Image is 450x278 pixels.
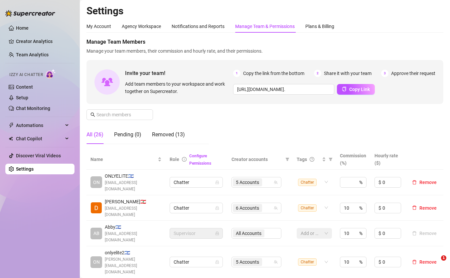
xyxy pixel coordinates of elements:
a: Discover Viral Videos [16,153,61,158]
span: 5 Accounts [233,258,262,266]
h2: Settings [86,5,443,17]
span: copy [342,87,347,91]
span: lock [215,180,219,184]
span: Abby 🇮🇱 [105,223,162,231]
img: AI Chatter [46,69,56,79]
span: 2 [314,70,321,77]
span: filter [329,157,333,161]
span: 1 [233,70,240,77]
span: lock [215,260,219,264]
span: Manage your team members, their commission and hourly rate, and their permissions. [86,47,443,55]
span: 5 Accounts [236,258,259,266]
span: filter [284,154,291,164]
span: 1 [441,255,446,261]
span: Creator accounts [231,156,283,163]
a: Team Analytics [16,52,49,57]
div: Manage Team & Permissions [235,23,295,30]
a: Configure Permissions [189,154,211,166]
span: team [274,206,278,210]
span: Tags [297,156,307,163]
button: Remove [409,258,439,266]
span: question-circle [310,157,314,162]
span: Remove [419,180,437,185]
span: Supervisor [174,228,219,238]
span: 6 Accounts [236,204,259,212]
button: Remove [409,204,439,212]
a: Creator Analytics [16,36,69,47]
span: Copy Link [349,87,370,92]
span: 6 Accounts [233,204,262,212]
div: My Account [86,23,111,30]
span: delete [412,180,417,185]
span: delete [412,205,417,210]
span: Role [170,157,179,162]
th: Hourly rate ($) [371,149,405,170]
div: All (26) [86,131,103,139]
span: Share it with your team [324,70,372,77]
span: Chatter [174,257,219,267]
span: [EMAIL_ADDRESS][DOMAIN_NAME] [105,205,162,218]
span: Chatter [298,179,317,186]
span: Chat Copilot [16,133,63,144]
span: ON [93,179,100,186]
span: Invite your team! [125,69,233,77]
div: Agency Workspace [122,23,161,30]
span: onlyelite2 🇮🇱 [105,249,162,256]
span: team [274,260,278,264]
div: Removed (13) [152,131,185,139]
span: ON [93,258,100,266]
span: Chatter [174,203,219,213]
span: ONLYELITE 🇮🇱 [105,172,162,180]
img: Chat Copilot [9,136,13,141]
span: Chatter [298,204,317,212]
span: filter [285,157,289,161]
input: Search members [96,111,144,118]
a: Content [16,84,33,90]
span: AB [93,230,99,237]
img: Dana Roz [91,202,102,213]
span: search [90,112,95,117]
button: Remove [409,178,439,186]
a: Home [16,25,29,31]
span: Automations [16,120,63,131]
iframe: Intercom live chat [427,255,443,271]
button: Copy Link [337,84,375,95]
span: Add team members to your workspace and work together on Supercreator. [125,80,230,95]
span: Name [90,156,156,163]
span: lock [215,231,219,235]
span: Manage Team Members [86,38,443,46]
span: 3 [381,70,388,77]
th: Commission (%) [336,149,371,170]
span: Copy the link from the bottom [243,70,304,77]
a: Settings [16,166,34,172]
span: Chatter [174,177,219,187]
button: Remove [409,229,439,237]
span: 5 Accounts [233,178,262,186]
span: [PERSON_NAME][EMAIL_ADDRESS][DOMAIN_NAME] [105,256,162,275]
span: Remove [419,259,437,265]
div: Pending (0) [114,131,141,139]
span: Approve their request [391,70,435,77]
span: filter [327,154,334,164]
span: team [274,180,278,184]
span: [EMAIL_ADDRESS][DOMAIN_NAME] [105,231,162,243]
span: [EMAIL_ADDRESS][DOMAIN_NAME] [105,180,162,192]
a: Setup [16,95,28,100]
th: Name [86,149,166,170]
span: thunderbolt [9,123,14,128]
span: Izzy AI Chatter [9,72,43,78]
span: lock [215,206,219,210]
span: delete [412,260,417,264]
span: info-circle [182,157,187,162]
span: 5 Accounts [236,179,259,186]
img: logo-BBDzfeDw.svg [5,10,55,17]
a: Chat Monitoring [16,106,50,111]
span: [PERSON_NAME] 🇱🇧 [105,198,162,205]
span: Remove [419,205,437,211]
div: Notifications and Reports [172,23,225,30]
span: Chatter [298,258,317,266]
div: Plans & Billing [305,23,334,30]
